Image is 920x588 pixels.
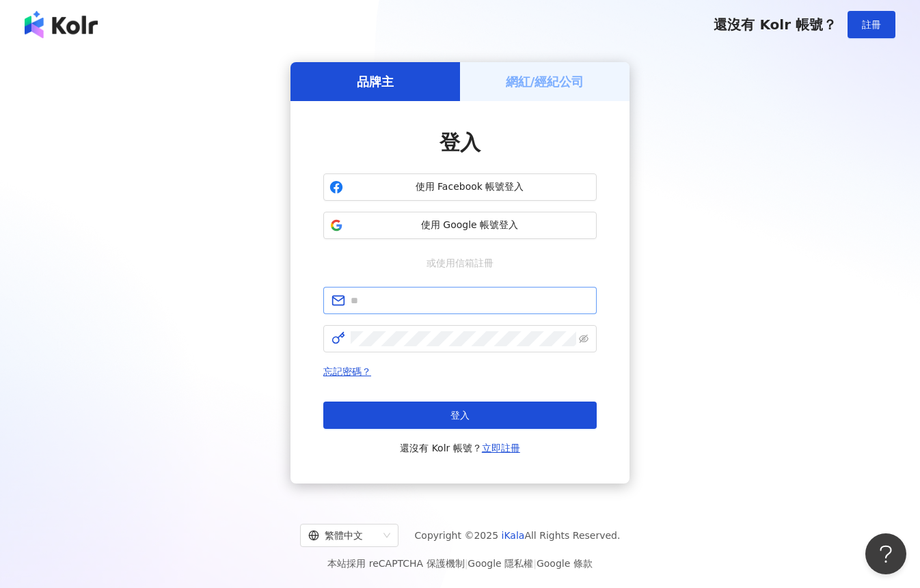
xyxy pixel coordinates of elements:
a: iKala [502,530,525,541]
button: 使用 Facebook 帳號登入 [323,173,597,201]
span: | [533,558,537,569]
span: 登入 [439,130,481,154]
a: 忘記密碼？ [323,366,371,377]
a: 立即註冊 [482,443,520,453]
a: Google 隱私權 [468,558,533,569]
img: logo [25,11,98,38]
span: 註冊 [862,19,881,30]
iframe: Help Scout Beacon - Open [865,533,906,574]
span: | [465,558,468,569]
h5: 網紅/經紀公司 [506,73,584,90]
span: 還沒有 Kolr 帳號？ [714,16,837,33]
div: 繁體中文 [308,524,378,546]
button: 使用 Google 帳號登入 [323,212,597,239]
span: 使用 Facebook 帳號登入 [349,180,591,194]
a: Google 條款 [537,558,593,569]
button: 登入 [323,402,597,429]
span: 登入 [450,410,470,421]
button: 註冊 [848,11,895,38]
span: 或使用信箱註冊 [417,255,503,270]
span: Copyright © 2025 All Rights Reserved. [415,527,621,544]
span: eye-invisible [579,334,588,344]
span: 本站採用 reCAPTCHA 保護機制 [327,555,592,572]
span: 還沒有 Kolr 帳號？ [400,440,520,456]
h5: 品牌主 [357,73,394,90]
span: 使用 Google 帳號登入 [349,219,591,232]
